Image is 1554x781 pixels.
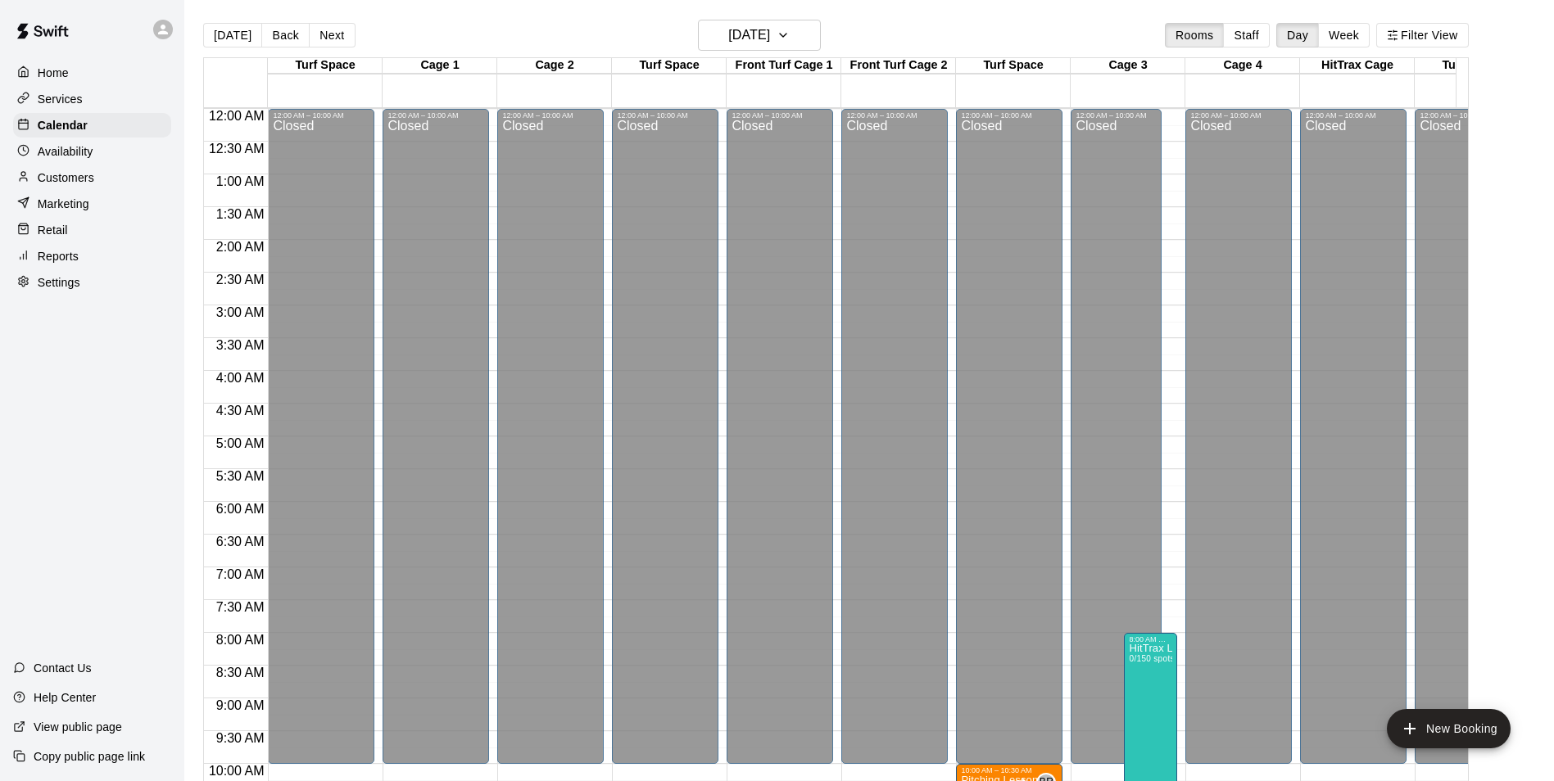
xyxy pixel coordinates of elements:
button: Next [309,23,355,47]
span: 10:00 AM [205,764,269,778]
p: Retail [38,222,68,238]
button: add [1387,709,1511,748]
span: 12:00 AM [205,109,269,123]
div: 12:00 AM – 10:00 AM: Closed [956,109,1062,764]
a: Customers [13,165,171,190]
div: Cage 3 [1071,58,1185,74]
div: Turf Space [612,58,727,74]
div: 12:00 AM – 10:00 AM [273,111,369,120]
button: Week [1318,23,1370,47]
p: Settings [38,274,80,291]
a: Marketing [13,192,171,216]
p: Help Center [34,689,96,706]
div: 12:00 AM – 10:00 AM: Closed [268,109,374,764]
a: Services [13,87,171,111]
div: HitTrax Cage [1300,58,1415,74]
p: Marketing [38,196,89,212]
span: 6:00 AM [212,502,269,516]
span: 7:30 AM [212,600,269,614]
p: Home [38,65,69,81]
span: 5:30 AM [212,469,269,483]
button: Filter View [1376,23,1468,47]
div: Cage 1 [383,58,497,74]
div: 12:00 AM – 10:00 AM: Closed [1300,109,1407,764]
div: Turf Space [268,58,383,74]
div: Closed [961,120,1058,770]
span: 9:30 AM [212,731,269,745]
p: View public page [34,719,122,735]
div: Closed [1076,120,1157,770]
div: 12:00 AM – 10:00 AM: Closed [383,109,489,764]
span: 12:30 AM [205,142,269,156]
span: 0/150 spots filled [1129,654,1174,663]
button: Staff [1223,23,1270,47]
div: Closed [617,120,714,770]
h6: [DATE] [728,24,770,47]
span: 8:30 AM [212,666,269,679]
div: Closed [502,120,599,770]
div: 12:00 AM – 10:00 AM [617,111,714,120]
div: Closed [846,120,943,770]
div: 10:00 AM – 10:30 AM [961,766,1058,774]
div: Cage 2 [497,58,612,74]
button: [DATE] [203,23,262,47]
div: Turf Space [956,58,1071,74]
div: Closed [273,120,369,770]
span: 1:00 AM [212,174,269,188]
button: Rooms [1165,23,1224,47]
span: 5:00 AM [212,436,269,450]
div: Closed [1305,120,1402,770]
div: 12:00 AM – 10:00 AM: Closed [841,109,948,764]
p: Reports [38,248,79,264]
a: Retail [13,218,171,242]
div: Front Turf Cage 2 [841,58,956,74]
p: Contact Us [34,660,92,676]
button: Back [261,23,310,47]
div: 12:00 AM – 10:00 AM [1420,111,1516,120]
div: 12:00 AM – 10:00 AM [387,111,484,120]
p: Calendar [38,117,88,133]
a: Availability [13,139,171,164]
div: 12:00 AM – 10:00 AM [502,111,599,120]
p: Copy public page link [34,748,145,765]
span: 7:00 AM [212,567,269,581]
div: Closed [732,120,828,770]
div: 12:00 AM – 10:00 AM [846,111,943,120]
div: Closed [1190,120,1287,770]
div: 12:00 AM – 10:00 AM: Closed [1185,109,1292,764]
p: Availability [38,143,93,160]
div: 12:00 AM – 10:00 AM: Closed [1071,109,1162,764]
div: 12:00 AM – 10:00 AM: Closed [727,109,833,764]
button: Day [1276,23,1319,47]
span: 3:00 AM [212,305,269,319]
span: 2:30 AM [212,273,269,287]
span: 3:30 AM [212,338,269,352]
div: Front Turf Cage 1 [727,58,841,74]
a: Reports [13,244,171,269]
span: 6:30 AM [212,535,269,549]
div: 12:00 AM – 10:00 AM: Closed [1415,109,1521,764]
div: 12:00 AM – 10:00 AM [732,111,828,120]
div: 12:00 AM – 10:00 AM: Closed [612,109,718,764]
a: Home [13,61,171,85]
a: Calendar [13,113,171,138]
div: 8:00 AM – 5:00 PM [1129,635,1172,643]
div: 12:00 AM – 10:00 AM [1305,111,1402,120]
span: 8:00 AM [212,633,269,647]
p: Services [38,91,83,107]
div: Closed [1420,120,1516,770]
div: 12:00 AM – 10:00 AM [961,111,1058,120]
div: Cage 4 [1185,58,1300,74]
a: Settings [13,270,171,295]
div: 12:00 AM – 10:00 AM: Closed [497,109,604,764]
button: [DATE] [698,20,821,51]
span: 9:00 AM [212,698,269,712]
